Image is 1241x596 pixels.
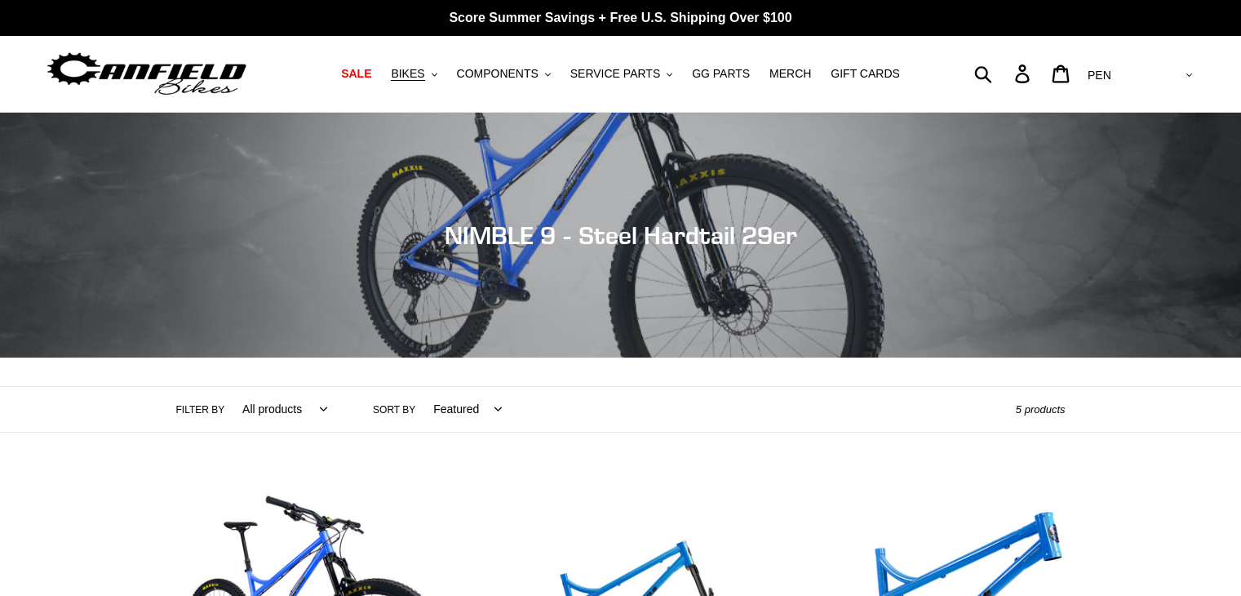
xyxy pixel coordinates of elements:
span: GG PARTS [692,67,750,81]
span: BIKES [391,67,424,81]
a: SALE [333,63,379,85]
span: COMPONENTS [457,67,539,81]
img: Canfield Bikes [45,48,249,100]
span: SERVICE PARTS [570,67,660,81]
button: SERVICE PARTS [562,63,680,85]
label: Sort by [373,403,415,417]
a: GIFT CARDS [822,63,908,85]
input: Search [983,56,1025,91]
span: MERCH [769,67,811,81]
span: GIFT CARDS [831,67,900,81]
button: BIKES [383,63,445,85]
span: NIMBLE 9 - Steel Hardtail 29er [445,220,797,250]
a: GG PARTS [684,63,758,85]
a: MERCH [761,63,819,85]
button: COMPONENTS [449,63,559,85]
label: Filter by [176,403,225,417]
span: 5 products [1016,403,1066,416]
span: SALE [341,67,371,81]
